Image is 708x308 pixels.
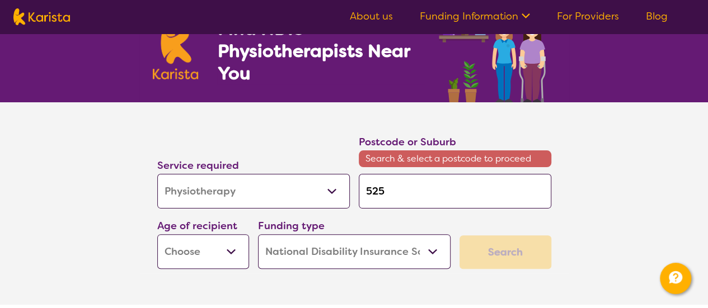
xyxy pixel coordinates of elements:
a: Funding Information [420,10,530,23]
label: Funding type [258,219,325,233]
label: Postcode or Suburb [359,135,456,149]
h1: Find NDIS Physiotherapists Near You [217,17,424,84]
label: Age of recipient [157,219,237,233]
img: Karista logo [153,19,199,79]
button: Channel Menu [660,263,691,294]
a: About us [350,10,393,23]
img: physiotherapy [435,4,555,102]
label: Service required [157,159,239,172]
img: Karista logo [13,8,70,25]
span: Search & select a postcode to proceed [359,150,551,167]
input: Type [359,174,551,209]
a: For Providers [557,10,619,23]
a: Blog [646,10,668,23]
